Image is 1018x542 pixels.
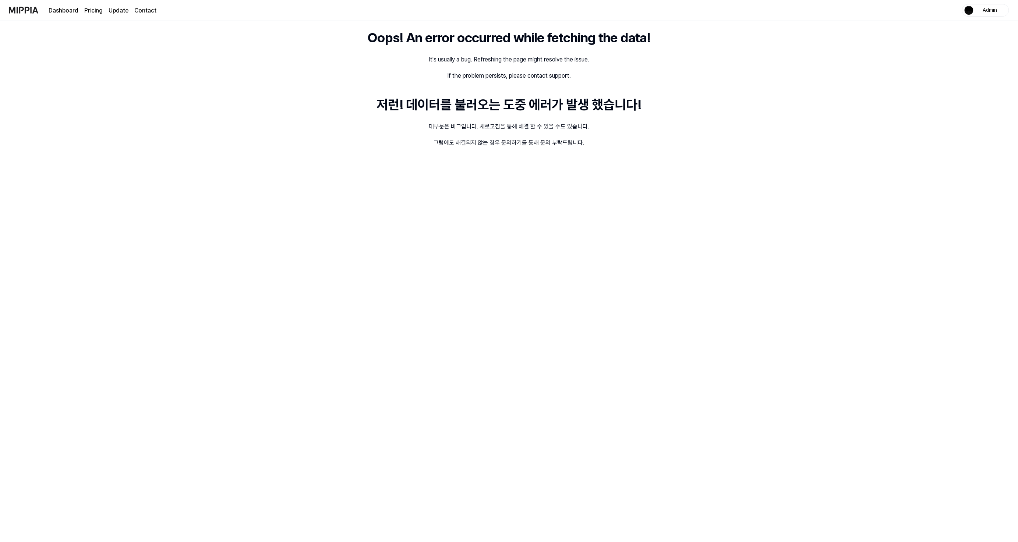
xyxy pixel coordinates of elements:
[962,4,1009,17] button: profileAdmin
[434,138,584,147] div: 그럼에도 해결되지 않는 경우 문의하기를 통해 문의 부탁드립니다.
[49,6,78,15] a: Dashboard
[84,6,103,15] button: Pricing
[965,6,973,15] img: profile
[429,122,589,131] div: 대부분은 버그입니다. 새로고침을 통해 해결 할 수 있을 수도 있습니다.
[429,55,589,64] div: It's usually a bug. Refreshing the page might resolve the issue.
[109,6,128,15] a: Update
[134,6,156,15] a: Contact
[447,71,571,80] div: If the problem persists, please contact support.
[976,6,1004,14] div: Admin
[377,95,641,115] div: 저런! 데이터를 불러오는 도중 에러가 발생 했습니다!
[368,28,651,48] div: Oops! An error occurred while fetching the data!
